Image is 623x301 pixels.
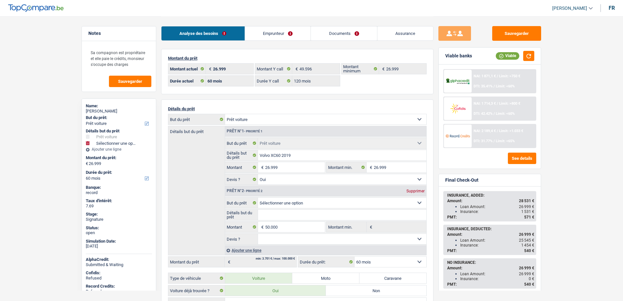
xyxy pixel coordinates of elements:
[86,115,151,120] label: But du prêt:
[609,5,615,11] div: fr
[474,129,496,133] span: NAI: 2 189,4 €
[446,130,470,142] img: Record Credits
[474,74,496,78] span: NAI: 1 871,1 €
[292,64,299,74] span: €
[497,74,498,78] span: /
[552,6,587,11] span: [PERSON_NAME]
[474,139,493,143] span: DTI: 31.77%
[447,215,534,219] div: PMT:
[519,272,534,276] span: 26 999 €
[86,284,152,289] div: Record Credits:
[225,285,326,296] label: Oui
[492,26,541,41] button: Sauvegarder
[86,170,151,175] label: Durée du prêt:
[86,270,152,276] div: Cofidis:
[88,31,149,36] h5: Notes
[447,199,534,203] div: Amount:
[447,266,534,270] div: Amount:
[225,174,258,185] label: Devis ?
[342,64,379,74] label: Montant minimum
[86,128,152,134] div: Détails but du prêt
[460,238,534,243] div: Loan Amount:
[168,56,427,61] p: Montant du prêt
[521,209,534,214] span: 1 531 €
[86,155,151,160] label: Montant du prêt:
[446,102,470,114] img: Cofidis
[447,232,534,237] div: Amount:
[499,74,520,78] span: Limit: >750 €
[445,53,472,59] div: Viable banks
[292,273,359,283] label: Moto
[225,189,264,193] div: Prêt n°2
[86,109,152,114] div: [PERSON_NAME]
[497,101,498,106] span: /
[245,26,311,40] a: Emprunteur
[311,26,377,40] a: Documents
[86,198,152,203] div: Taux d'intérêt:
[494,84,495,88] span: /
[447,282,534,287] div: PMT:
[109,76,151,87] button: Sauvegarder
[519,232,534,237] span: 26 999 €
[496,52,519,59] div: Viable
[519,204,534,209] span: 26 999 €
[168,114,225,125] label: But du prêt
[298,257,355,267] label: Durée du prêt:
[499,129,523,133] span: Limit: >1.033 €
[86,103,152,109] div: Name:
[86,289,152,294] div: Refused
[377,26,433,40] a: Assurance
[244,129,263,133] span: - Priorité 1
[225,246,426,255] div: Ajouter une ligne
[474,84,493,88] span: DTI: 35.41%
[225,222,258,232] label: Montant
[86,244,152,249] div: [DATE]
[86,147,152,152] div: Ajouter une ligne
[86,239,152,244] div: Simulation Date:
[447,193,534,198] div: INSURANCE, ADDED:
[447,227,534,231] div: INSURANCE, DEDUCTED:
[446,78,470,85] img: AlphaCredit
[447,260,534,265] div: NO INSURANCE:
[168,106,427,111] p: Détails du prêt
[499,101,520,106] span: Limit: >800 €
[225,198,258,208] label: But du prêt
[496,112,515,116] span: Limit: <60%
[327,222,366,232] label: Montant min.
[519,266,534,270] span: 26 999 €
[327,162,366,173] label: Montant min.
[86,217,152,222] div: Signature
[86,276,152,281] div: Refused
[445,177,479,183] div: Final Check-Out
[447,248,534,253] div: PMT:
[258,222,265,232] span: €
[225,257,232,267] span: €
[168,126,225,134] label: Détails but du prêt
[168,64,206,74] label: Montant actuel
[118,79,142,83] span: Sauvegarder
[524,248,534,253] span: 540 €
[519,238,534,243] span: 25 545 €
[168,257,225,267] label: Montant du prêt
[244,189,263,193] span: - Priorité 2
[256,257,295,260] div: min: 3.701 € / max: 100.000 €
[86,190,152,195] div: record
[494,112,495,116] span: /
[86,225,152,231] div: Status:
[86,161,88,166] span: €
[474,112,493,116] span: DTI: 42.42%
[86,203,152,209] div: 7.69
[161,26,245,40] a: Analyse des besoins
[474,101,496,106] span: NAI: 1 714,3 €
[255,76,293,86] label: Durée Y call
[359,273,427,283] label: Caravane
[494,139,495,143] span: /
[225,210,258,220] label: Détails but du prêt
[255,64,293,74] label: Montant Y call
[86,185,152,190] div: Banque:
[86,257,152,262] div: AlphaCredit:
[496,139,515,143] span: Limit: <65%
[496,84,515,88] span: Limit: <60%
[524,215,534,219] span: 571 €
[405,189,426,193] div: Supprimer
